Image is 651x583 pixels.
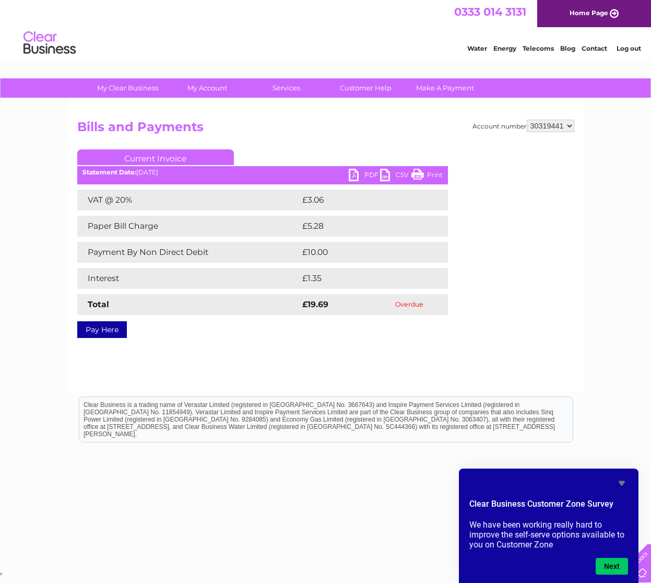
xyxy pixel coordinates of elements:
[323,78,409,98] a: Customer Help
[302,299,328,309] strong: £19.69
[469,477,628,575] div: Clear Business Customer Zone Survey
[85,78,171,98] a: My Clear Business
[77,242,300,263] td: Payment By Non Direct Debit
[371,294,448,315] td: Overdue
[560,44,575,52] a: Blog
[472,120,574,132] div: Account number
[617,44,641,52] a: Log out
[243,78,329,98] a: Services
[77,149,234,165] a: Current Invoice
[349,169,380,184] a: PDF
[469,520,628,550] p: We have been working really hard to improve the self-serve options available to you on Customer Zone
[582,44,607,52] a: Contact
[454,5,526,18] a: 0333 014 3131
[77,120,574,139] h2: Bills and Payments
[493,44,516,52] a: Energy
[77,321,127,338] a: Pay Here
[380,169,411,184] a: CSV
[77,268,300,289] td: Interest
[23,27,76,59] img: logo.png
[79,6,573,51] div: Clear Business is a trading name of Verastar Limited (registered in [GEOGRAPHIC_DATA] No. 3667643...
[523,44,554,52] a: Telecoms
[300,268,422,289] td: £1.35
[300,216,423,237] td: £5.28
[469,498,628,516] h2: Clear Business Customer Zone Survey
[82,168,136,176] b: Statement Date:
[77,169,448,176] div: [DATE]
[402,78,488,98] a: Make A Payment
[596,558,628,575] button: Next question
[411,169,443,184] a: Print
[300,190,424,211] td: £3.06
[77,216,300,237] td: Paper Bill Charge
[467,44,487,52] a: Water
[88,299,109,309] strong: Total
[616,477,628,489] button: Hide survey
[300,242,427,263] td: £10.00
[164,78,250,98] a: My Account
[77,190,300,211] td: VAT @ 20%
